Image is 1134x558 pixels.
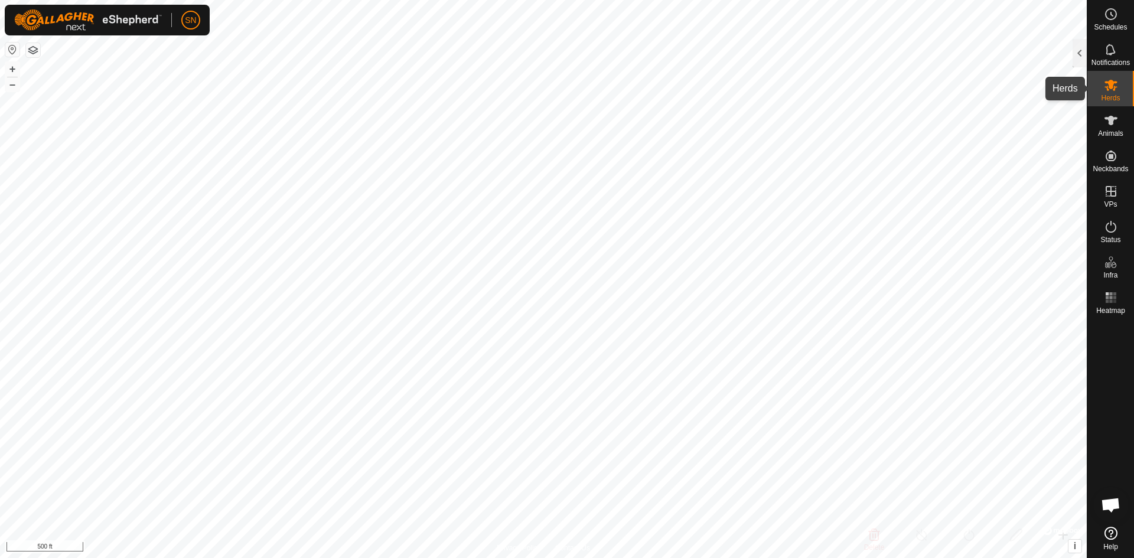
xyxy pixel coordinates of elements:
div: Open chat [1093,487,1129,523]
span: Status [1100,236,1120,243]
span: Schedules [1094,24,1127,31]
span: Heatmap [1096,307,1125,314]
button: Reset Map [5,43,19,57]
span: Animals [1098,130,1123,137]
a: Contact Us [555,543,590,553]
button: i [1068,540,1081,553]
button: + [5,62,19,76]
span: Notifications [1091,59,1130,66]
span: Neckbands [1093,165,1128,172]
span: Help [1103,543,1118,550]
span: Herds [1101,94,1120,102]
img: Gallagher Logo [14,9,162,31]
span: Infra [1103,272,1117,279]
span: VPs [1104,201,1117,208]
a: Privacy Policy [497,543,541,553]
a: Help [1087,522,1134,555]
button: Map Layers [26,43,40,57]
span: SN [185,14,196,27]
button: – [5,77,19,92]
span: i [1074,541,1076,551]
